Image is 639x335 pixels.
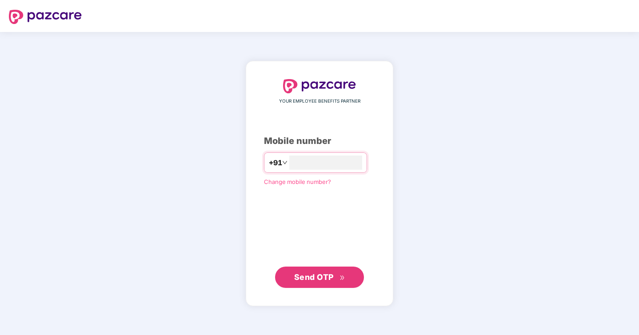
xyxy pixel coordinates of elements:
[282,160,288,165] span: down
[275,267,364,288] button: Send OTPdouble-right
[339,275,345,281] span: double-right
[9,10,82,24] img: logo
[283,79,356,93] img: logo
[294,272,334,282] span: Send OTP
[264,178,331,185] a: Change mobile number?
[269,157,282,168] span: +91
[264,134,375,148] div: Mobile number
[279,98,360,105] span: YOUR EMPLOYEE BENEFITS PARTNER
